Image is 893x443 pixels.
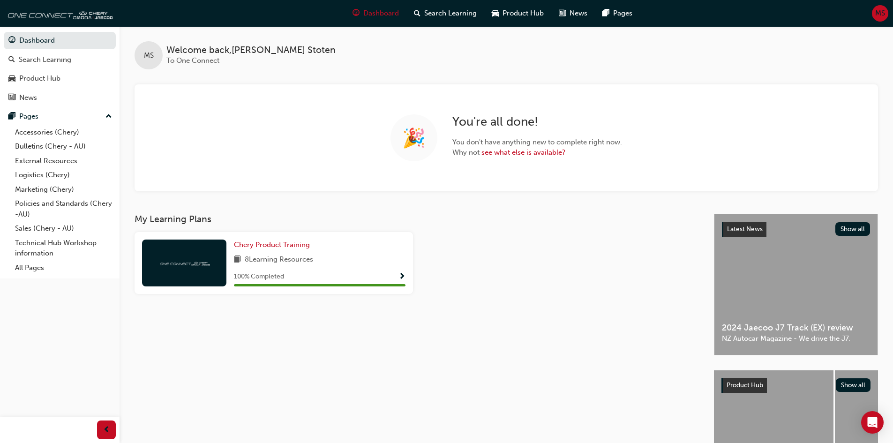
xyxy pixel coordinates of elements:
button: MS [872,5,888,22]
a: Product Hub [4,70,116,87]
span: book-icon [234,254,241,266]
span: pages-icon [602,8,609,19]
span: 8 Learning Resources [245,254,313,266]
a: Sales (Chery - AU) [11,221,116,236]
span: Show Progress [398,273,405,281]
a: Latest NewsShow all2024 Jaecoo J7 Track (EX) reviewNZ Autocar Magazine - We drive the J7. [714,214,878,355]
span: up-icon [105,111,112,123]
button: Show all [835,222,870,236]
div: Product Hub [19,73,60,84]
button: Show all [836,378,871,392]
span: car-icon [492,8,499,19]
span: To One Connect [166,56,219,65]
div: Open Intercom Messenger [861,411,884,434]
a: Product HubShow all [721,378,870,393]
span: prev-icon [103,424,110,436]
span: NZ Autocar Magazine - We drive the J7. [722,333,870,344]
div: News [19,92,37,103]
button: Show Progress [398,271,405,283]
span: Product Hub [503,8,544,19]
span: news-icon [8,94,15,102]
a: news-iconNews [551,4,595,23]
button: Pages [4,108,116,125]
span: You don't have anything new to complete right now. [452,137,622,148]
button: DashboardSearch LearningProduct HubNews [4,30,116,108]
a: guage-iconDashboard [345,4,406,23]
span: MS [144,50,154,61]
span: Dashboard [363,8,399,19]
img: oneconnect [5,4,113,23]
span: Chery Product Training [234,240,310,249]
a: Policies and Standards (Chery -AU) [11,196,116,221]
a: pages-iconPages [595,4,640,23]
span: car-icon [8,75,15,83]
a: Chery Product Training [234,240,314,250]
span: search-icon [8,56,15,64]
span: guage-icon [353,8,360,19]
a: Bulletins (Chery - AU) [11,139,116,154]
span: guage-icon [8,37,15,45]
span: 100 % Completed [234,271,284,282]
h3: My Learning Plans [135,214,699,225]
span: Latest News [727,225,763,233]
h2: You're all done! [452,114,622,129]
span: Search Learning [424,8,477,19]
span: pages-icon [8,113,15,121]
div: Search Learning [19,54,71,65]
span: News [570,8,587,19]
a: search-iconSearch Learning [406,4,484,23]
img: oneconnect [158,258,210,267]
a: News [4,89,116,106]
span: Why not [452,147,622,158]
a: car-iconProduct Hub [484,4,551,23]
span: Product Hub [727,381,763,389]
a: External Resources [11,154,116,168]
a: Logistics (Chery) [11,168,116,182]
a: see what else is available? [481,148,565,157]
a: Marketing (Chery) [11,182,116,197]
span: Pages [613,8,632,19]
a: Technical Hub Workshop information [11,236,116,261]
span: news-icon [559,8,566,19]
a: Search Learning [4,51,116,68]
a: Latest NewsShow all [722,222,870,237]
span: search-icon [414,8,420,19]
span: 🎉 [402,133,426,143]
a: All Pages [11,261,116,275]
a: Accessories (Chery) [11,125,116,140]
span: 2024 Jaecoo J7 Track (EX) review [722,323,870,333]
div: Pages [19,111,38,122]
span: Welcome back , [PERSON_NAME] Stoten [166,45,336,56]
span: MS [875,8,885,19]
a: Dashboard [4,32,116,49]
